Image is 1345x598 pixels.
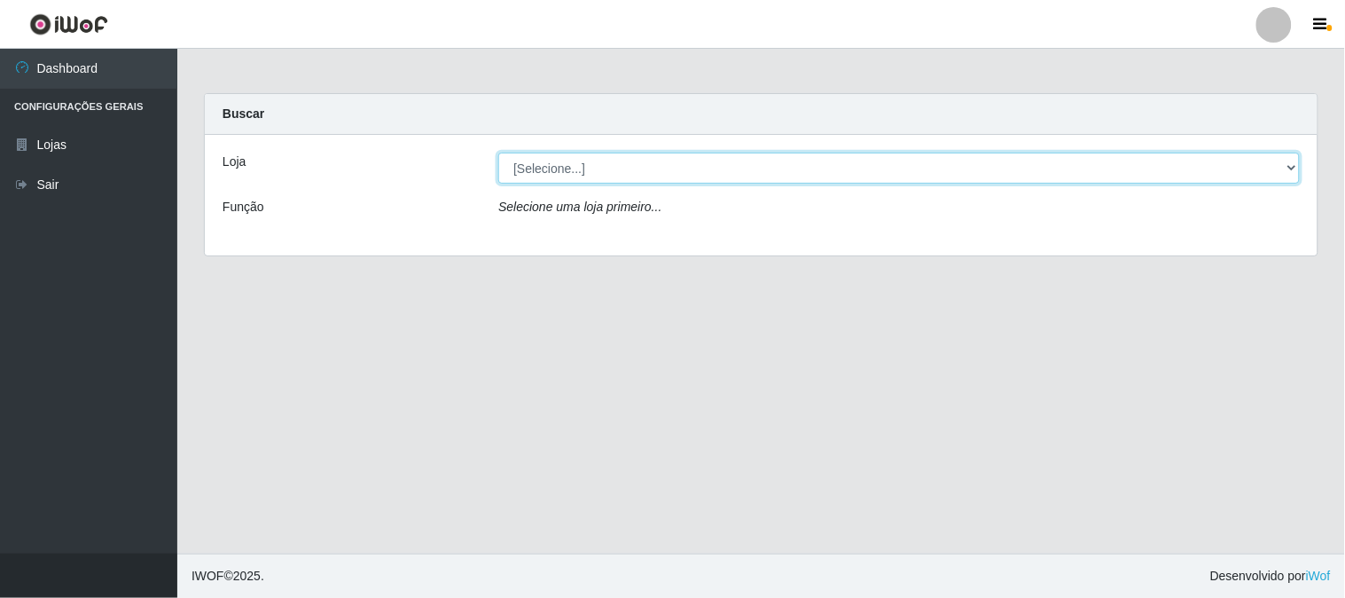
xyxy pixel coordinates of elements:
[498,200,661,214] i: Selecione uma loja primeiro...
[29,13,108,35] img: CoreUI Logo
[1306,569,1331,583] a: iWof
[223,106,264,121] strong: Buscar
[223,198,264,216] label: Função
[192,569,224,583] span: IWOF
[192,567,264,586] span: © 2025 .
[1210,567,1331,586] span: Desenvolvido por
[223,153,246,171] label: Loja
